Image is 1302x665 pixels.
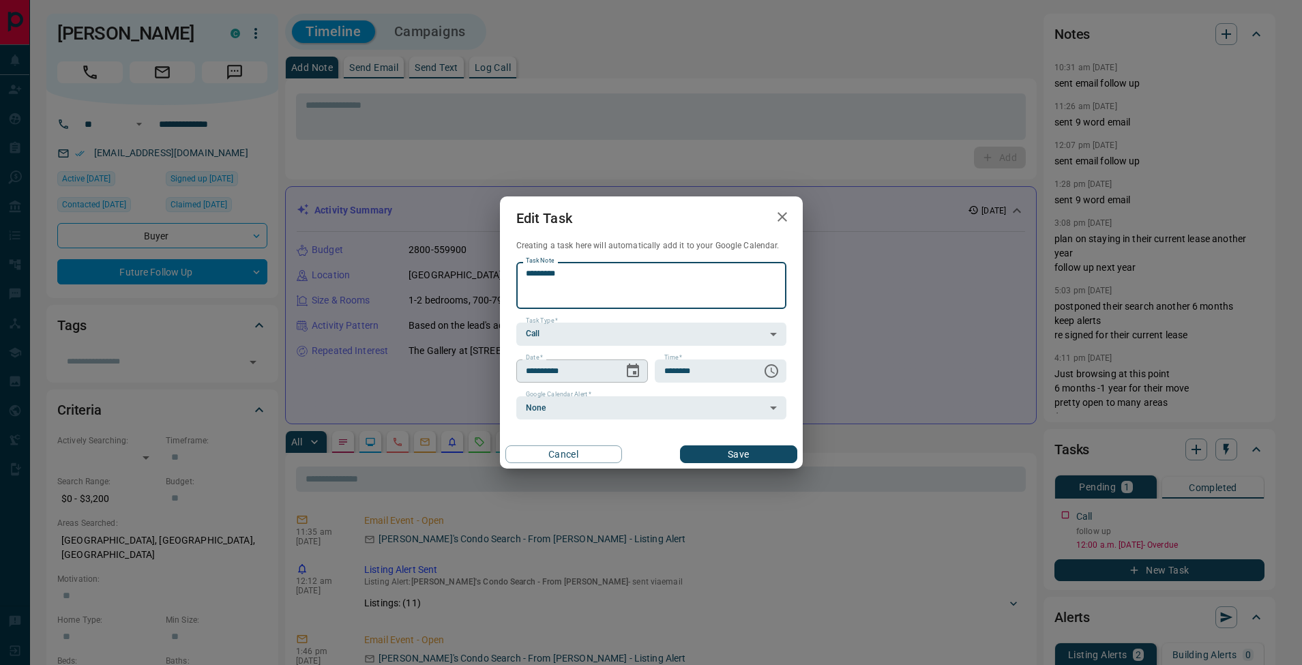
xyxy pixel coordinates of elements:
label: Task Note [526,256,554,265]
button: Choose time, selected time is 12:00 AM [758,357,785,385]
button: Save [680,445,797,463]
label: Time [664,353,682,362]
button: Choose date, selected date is Aug 14, 2025 [619,357,647,385]
label: Task Type [526,316,558,325]
div: None [516,396,786,419]
h2: Edit Task [500,196,589,240]
button: Cancel [505,445,622,463]
label: Date [526,353,543,362]
div: Call [516,323,786,346]
p: Creating a task here will automatically add it to your Google Calendar. [516,240,786,252]
label: Google Calendar Alert [526,390,591,399]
